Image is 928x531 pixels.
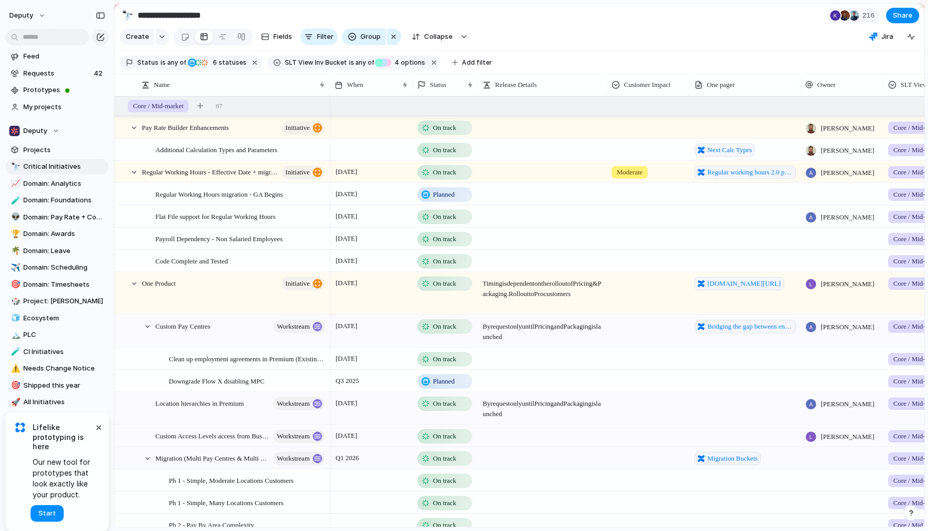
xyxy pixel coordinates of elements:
span: Needs Change Notice [23,363,105,374]
div: 🧪CI Initiatives [5,344,109,360]
span: Moderate [617,167,643,178]
a: 🎯Domain: Timesheets [5,277,109,292]
div: 🧊 [11,312,18,324]
span: [PERSON_NAME] [821,145,874,156]
span: Regular Working Hours migration - GA Begins [155,188,283,200]
span: Name [154,80,170,90]
button: Create [120,28,154,45]
span: By request only until Pricing and Packaging is launched [479,316,606,342]
a: 🏆Domain: Awards [5,226,109,242]
a: [DOMAIN_NAME][URL] [694,277,784,290]
div: 🔭 [11,161,18,173]
span: Ph 2 - Pay By Area Complexity [169,519,254,530]
span: One pager [707,80,735,90]
a: 🎲Project: [PERSON_NAME] [5,293,109,309]
span: initiative [285,276,310,291]
a: Bridging the gap between enterprise and premium - Location Hierarchies Pay Centers and Export [694,320,796,333]
a: 🔭Critical Initiatives [5,159,109,174]
span: Add filter [462,58,492,67]
span: Prototypes [23,85,105,95]
span: Status [430,80,446,90]
span: Domain: Pay Rate + Compliance [23,212,105,223]
button: Start [31,505,64,522]
button: workstream [273,397,325,410]
button: Jira [865,29,897,45]
span: On track [433,431,456,441]
div: 🚀All Initiatives [5,394,109,410]
div: 🧪 [11,195,18,207]
span: initiative [285,165,310,180]
span: [DATE] [333,397,360,409]
div: 🌴 [11,245,18,257]
div: 🎯 [11,379,18,391]
button: 🔭 [9,161,20,172]
div: ✈️ [11,262,18,274]
span: [PERSON_NAME] [821,168,874,178]
span: Ph 1 - Simple, Many Locations Customers [169,496,283,508]
div: ⚠️ [11,363,18,375]
span: Fields [273,32,292,42]
button: 🔭 [119,7,136,24]
div: 🚀 [11,396,18,408]
button: Group [342,28,386,45]
button: Dismiss [92,421,105,433]
button: 🧊 [9,313,20,323]
span: Timing is dependent on the roll out of Pricing & Packaging. Roll out to Pro customers [479,273,606,299]
span: Status [137,58,158,67]
div: 🎯 [11,278,18,290]
span: On track [433,476,456,486]
span: All Initiatives [23,397,105,407]
div: 🎲 [11,296,18,307]
span: Projects [23,145,105,155]
span: When [347,80,363,90]
span: CI Initiatives [23,347,105,357]
span: On track [433,278,456,289]
span: 42 [94,68,105,79]
span: [DATE] [333,210,360,223]
span: On track [433,212,456,222]
span: workstream [277,396,310,411]
span: statuses [210,58,247,67]
span: Domain: Leave [23,246,105,256]
button: deputy [5,7,51,24]
span: Domain: Timesheets [23,279,105,290]
span: [DATE] [333,166,360,178]
a: Regular working hours 2.0 pre-migration improvements [694,166,796,179]
span: Q1 2026 [333,452,361,464]
a: Feed [5,49,109,64]
a: My projects [5,99,109,115]
div: 🏔️ [11,329,18,341]
span: [PERSON_NAME] [821,432,874,442]
span: On track [433,498,456,508]
span: Location hierarchies in Premium [155,397,244,409]
span: Domain: Foundations [23,195,105,205]
span: On track [433,256,456,267]
span: On track [433,234,456,244]
span: Pay Rate Builder Enhancements [142,121,229,133]
button: 6 statuses [187,57,249,68]
span: Domain: Scheduling [23,262,105,273]
a: 🎯Shipped this year [5,378,109,393]
button: ⚠️ [9,363,20,374]
button: Add filter [446,55,498,70]
span: On track [433,399,456,409]
span: My projects [23,102,105,112]
span: Filter [317,32,334,42]
div: 🏆 [11,228,18,240]
div: 🧊Ecosystem [5,311,109,326]
span: On track [433,453,456,464]
span: Jira [881,32,893,42]
span: is [161,58,166,67]
span: Custom Pay Centres [155,320,210,332]
span: Custom Access Levels access from Business Settings [155,430,270,441]
span: [PERSON_NAME] [821,399,874,409]
span: Deputy [23,126,47,136]
span: workstream [277,451,310,466]
div: 🗓️New view [5,411,109,427]
span: Collapse [424,32,453,42]
div: 👽Domain: Pay Rate + Compliance [5,210,109,225]
div: 📈Domain: Analytics [5,176,109,191]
